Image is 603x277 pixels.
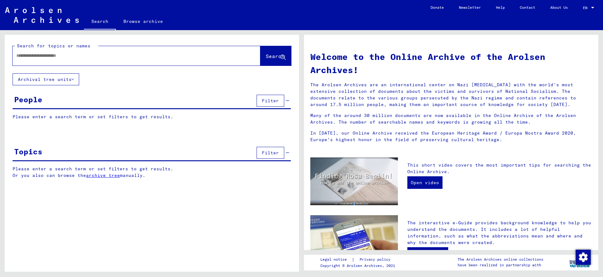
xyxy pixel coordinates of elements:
[260,46,291,66] button: Search
[86,173,120,178] a: archive tree
[116,14,171,29] a: Browse archive
[84,14,116,30] a: Search
[568,254,592,270] img: yv_logo.png
[257,147,284,159] button: Filter
[13,166,291,179] p: Please enter a search term or set filters to get results. Or you also can browse the manually.
[14,146,42,157] div: Topics
[257,95,284,107] button: Filter
[407,220,592,246] p: The interactive e-Guide provides background knowledge to help you understand the documents. It in...
[407,162,592,175] p: This short video covers the most important tips for searching the Online Archive.
[320,256,398,263] div: |
[266,53,285,59] span: Search
[5,7,79,23] img: Arolsen_neg.svg
[458,257,543,262] p: The Arolsen Archives online collections
[17,43,90,49] mat-label: Search for topics or names
[310,130,592,143] p: In [DATE], our Online Archive received the European Heritage Award / Europa Nostra Award 2020, Eu...
[310,82,592,108] p: The Arolsen Archives are an international center on Nazi [MEDICAL_DATA] with the world’s most ext...
[355,256,398,263] a: Privacy policy
[583,5,587,10] mat-select-trigger: EN
[13,114,291,120] p: Please enter a search term or set filters to get results.
[262,150,279,156] span: Filter
[310,215,398,274] img: eguide.jpg
[320,263,398,269] p: Copyright © Arolsen Archives, 2021
[310,50,592,77] h1: Welcome to the Online Archive of the Arolsen Archives!
[458,262,543,268] p: have been realized in partnership with
[13,73,79,85] button: Archival tree units
[407,176,443,189] a: Open video
[310,112,592,125] p: Many of the around 30 million documents are now available in the Online Archive of the Arolsen Ar...
[576,250,591,265] img: Zustimmung ändern
[14,94,42,105] div: People
[320,256,352,263] a: Legal notice
[310,157,398,205] img: video.jpg
[407,247,448,260] a: Open e-Guide
[262,98,279,104] span: Filter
